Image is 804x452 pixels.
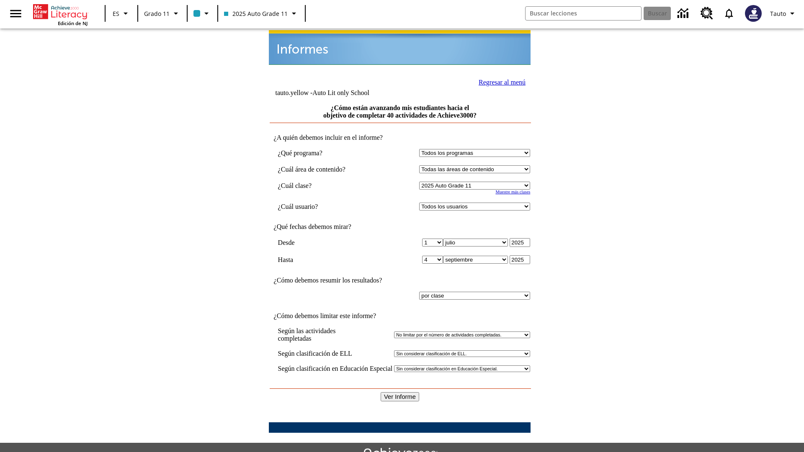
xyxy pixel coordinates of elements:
td: Según las actividades completadas [278,327,393,342]
td: Hasta [278,255,371,264]
td: ¿Cómo debemos resumir los resultados? [270,277,531,284]
a: ¿Cómo están avanzando mis estudiantes hacia el objetivo de completar 40 actividades de Achieve3000? [323,104,477,119]
a: Regresar al menú [479,79,526,86]
button: El color de la clase es azul claro. Cambiar el color de la clase. [190,6,215,21]
td: tauto.yellow - [275,89,429,97]
nobr: ¿Cuál área de contenido? [278,166,345,173]
button: Lenguaje: ES, Selecciona un idioma [108,6,135,21]
img: Avatar [745,5,762,22]
td: ¿Qué programa? [278,149,371,157]
input: Buscar campo [526,7,641,20]
button: Perfil/Configuración [767,6,801,21]
span: 2025 Auto Grade 11 [224,9,288,18]
button: Abrir el menú lateral [3,1,28,26]
a: Centro de información [673,2,696,25]
span: ES [113,9,119,18]
span: Edición de NJ [58,20,88,26]
td: Desde [278,238,371,247]
img: header [269,30,531,65]
input: Ver Informe [381,392,419,401]
span: Tauto [770,9,786,18]
span: Grado 11 [144,9,170,18]
td: Según clasificación en Educación Especial [278,365,393,372]
td: ¿Cómo debemos limitar este informe? [270,312,531,320]
td: Según clasificación de ELL [278,350,393,357]
td: ¿Cuál clase? [278,182,371,190]
td: ¿Cuál usuario? [278,203,371,211]
button: Clase: 2025 Auto Grade 11, Selecciona una clase [221,6,302,21]
nobr: Auto Lit only School [312,89,369,96]
a: Notificaciones [718,3,740,24]
button: Grado: Grado 11, Elige un grado [141,6,184,21]
div: Portada [33,3,88,26]
a: Centro de recursos, Se abrirá en una pestaña nueva. [696,2,718,25]
a: Muestre más clases [495,190,530,194]
td: ¿A quién debemos incluir en el informe? [270,134,531,141]
button: Escoja un nuevo avatar [740,3,767,24]
td: ¿Qué fechas debemos mirar? [270,223,531,231]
